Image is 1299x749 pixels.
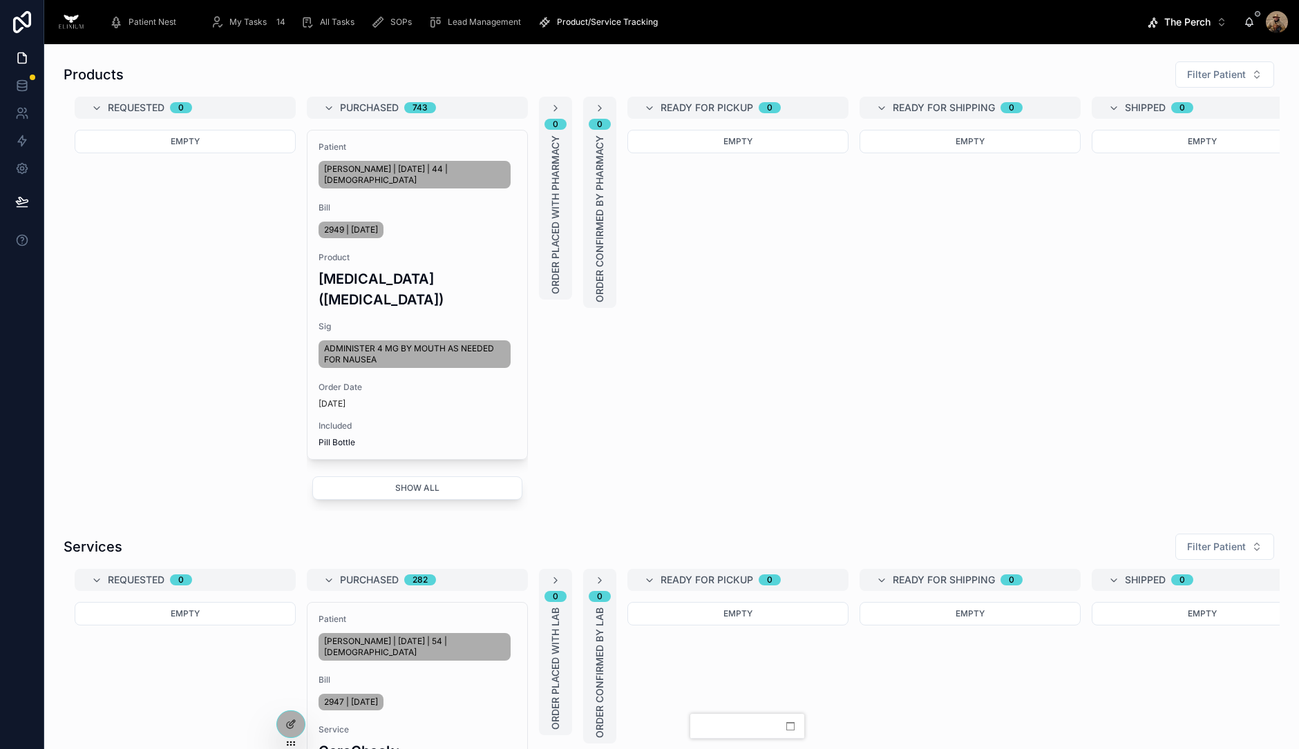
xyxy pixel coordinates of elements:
span: Ready for Shipping [893,101,995,115]
a: [PERSON_NAME] | [DATE] | 44 | [DEMOGRAPHIC_DATA] [319,161,511,188]
div: 0 [553,119,558,130]
span: Bill [319,202,516,213]
span: Empty [171,608,200,619]
div: scrollable content [98,7,1137,37]
span: Requested [108,573,164,587]
span: Requested [108,101,164,115]
span: Order Placed with Lab [549,607,562,730]
span: Empty [1188,608,1217,619]
a: Lead Management [424,10,531,35]
span: My Tasks [229,17,267,28]
span: Filter Patient [1187,540,1246,554]
span: Bill [319,674,516,685]
a: ADMINISTER 4 MG BY MOUTH AS NEEDED FOR NAUSEA [319,340,511,368]
div: 0 [767,102,772,113]
span: Included [319,420,516,431]
div: 743 [413,102,428,113]
span: Patient [319,142,516,153]
h1: Services [64,537,122,556]
div: 0 [767,574,772,585]
span: All Tasks [320,17,354,28]
span: The Perch [1164,15,1211,29]
span: Ready for Pickup [661,573,753,587]
span: [PERSON_NAME] | [DATE] | 44 | [DEMOGRAPHIC_DATA] [324,164,505,186]
span: 2947 | [DATE] [324,697,378,708]
span: Ready for Pickup [661,101,753,115]
span: Product/Service Tracking [557,17,658,28]
span: Ready for Shipping [893,573,995,587]
div: 0 [597,591,603,602]
p: [DATE] [319,398,345,409]
div: 0 [553,591,558,602]
a: Product/Service Tracking [533,10,667,35]
span: SOPs [390,17,412,28]
span: Empty [723,136,752,146]
span: Sig [319,321,516,332]
button: Select Button [1175,61,1274,88]
div: 0 [1009,102,1014,113]
a: Patient Nest [105,10,186,35]
div: 0 [597,119,603,130]
span: Purchased [340,101,399,115]
a: 2947 | [DATE] [319,694,383,710]
a: SOPs [367,10,421,35]
div: 282 [413,574,428,585]
span: Order Placed With Pharmacy [549,135,562,294]
button: Select Button [1175,534,1274,560]
span: Patient [319,614,516,625]
div: 0 [178,574,184,585]
a: All Tasks [296,10,364,35]
span: Shipped [1125,101,1166,115]
span: Empty [171,136,200,146]
div: 0 [1179,102,1185,113]
a: [PERSON_NAME] | [DATE] | 54 | [DEMOGRAPHIC_DATA] [319,633,511,661]
span: Patient Nest [129,17,176,28]
button: Show all [312,476,522,500]
div: 14 [272,14,290,30]
span: Order Confirmed by Lab [593,607,607,738]
span: ADMINISTER 4 MG BY MOUTH AS NEEDED FOR NAUSEA [324,343,505,365]
span: Empty [1188,136,1217,146]
h3: [MEDICAL_DATA] ([MEDICAL_DATA]) [319,269,516,310]
span: Purchased [340,573,399,587]
span: Empty [723,608,752,619]
img: App logo [55,11,87,33]
span: Order Date [319,382,516,393]
span: 2949 | [DATE] [324,224,378,235]
a: 2949 | [DATE] [319,222,383,238]
div: 0 [1009,574,1014,585]
span: Lead Management [448,17,521,28]
span: Service [319,724,516,735]
span: [PERSON_NAME] | [DATE] | 54 | [DEMOGRAPHIC_DATA] [324,636,505,658]
span: Product [319,252,516,263]
span: Pill Bottle [319,437,516,448]
span: Empty [956,136,985,146]
span: Filter Patient [1187,68,1246,81]
a: My Tasks14 [206,10,294,35]
div: 0 [178,102,184,113]
div: 0 [1179,574,1185,585]
span: Shipped [1125,573,1166,587]
button: Select Button [1137,10,1238,35]
h1: Products [64,65,124,84]
span: Order Confirmed by Pharmacy [593,135,607,302]
span: Empty [956,608,985,619]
